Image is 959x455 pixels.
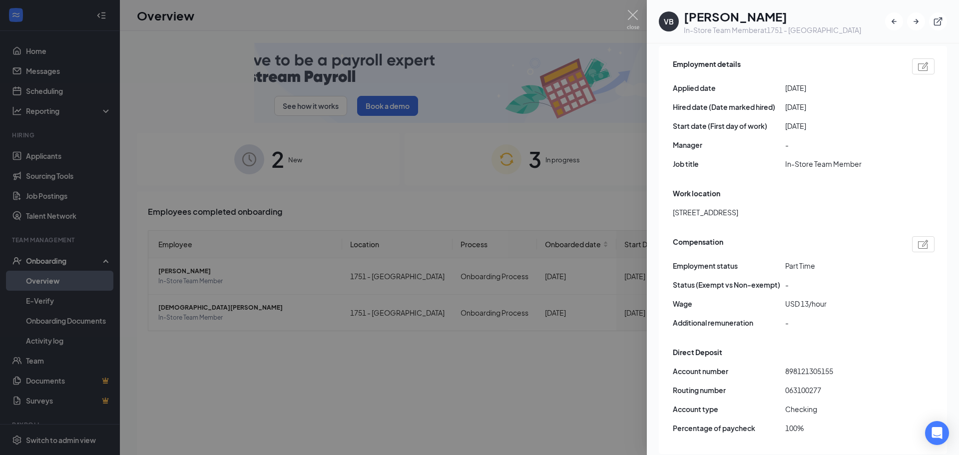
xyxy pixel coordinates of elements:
[673,101,785,112] span: Hired date (Date marked hired)
[673,82,785,93] span: Applied date
[785,366,898,377] span: 898121305155
[785,120,898,131] span: [DATE]
[673,158,785,169] span: Job title
[785,158,898,169] span: In-Store Team Member
[785,82,898,93] span: [DATE]
[673,139,785,150] span: Manager
[911,16,921,26] svg: ArrowRight
[673,347,722,358] span: Direct Deposit
[673,58,741,74] span: Employment details
[933,16,943,26] svg: ExternalLink
[684,25,861,35] div: In-Store Team Member at 1751 - [GEOGRAPHIC_DATA]
[684,8,861,25] h1: [PERSON_NAME]
[673,366,785,377] span: Account number
[785,139,898,150] span: -
[673,236,723,252] span: Compensation
[907,12,925,30] button: ArrowRight
[885,12,903,30] button: ArrowLeftNew
[673,385,785,396] span: Routing number
[785,317,898,328] span: -
[673,260,785,271] span: Employment status
[673,298,785,309] span: Wage
[673,279,785,290] span: Status (Exempt vs Non-exempt)
[673,317,785,328] span: Additional remuneration
[785,404,898,415] span: Checking
[673,188,720,199] span: Work location
[673,120,785,131] span: Start date (First day of work)
[785,385,898,396] span: 063100277
[664,16,674,26] div: VB
[673,404,785,415] span: Account type
[673,423,785,434] span: Percentage of paycheck
[785,423,898,434] span: 100%
[785,298,898,309] span: USD 13/hour
[785,260,898,271] span: Part Time
[785,279,898,290] span: -
[889,16,899,26] svg: ArrowLeftNew
[929,12,947,30] button: ExternalLink
[673,207,738,218] span: [STREET_ADDRESS]
[925,421,949,445] div: Open Intercom Messenger
[785,101,898,112] span: [DATE]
